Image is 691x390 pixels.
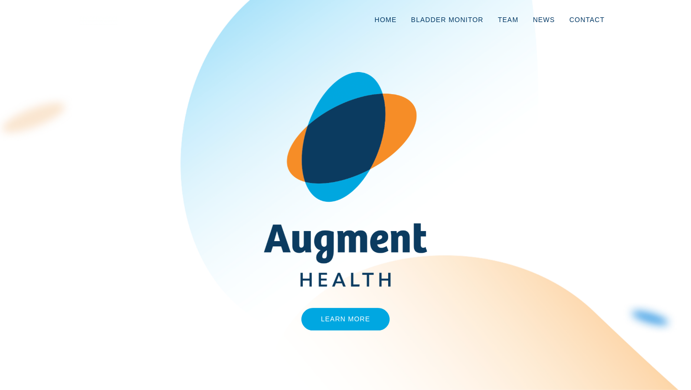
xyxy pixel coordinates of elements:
[562,4,612,36] a: Contact
[525,4,562,36] a: News
[257,72,434,287] img: AugmentHealth_FullColor_Transparent.png
[301,308,390,330] a: Learn More
[368,4,404,36] a: Home
[404,4,491,36] a: Bladder Monitor
[79,16,118,25] img: logo
[490,4,525,36] a: Team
